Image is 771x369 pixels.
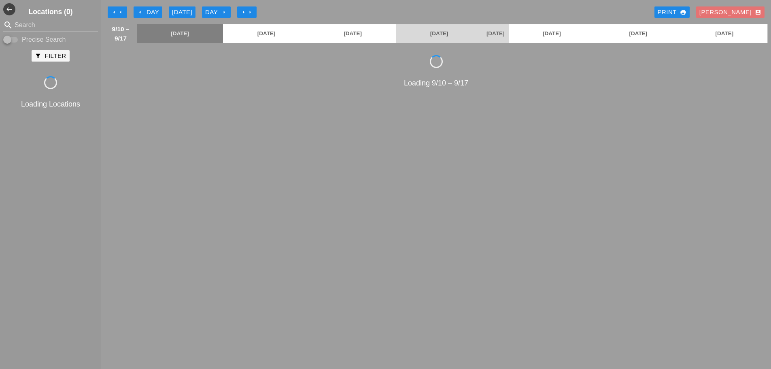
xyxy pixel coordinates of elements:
[15,19,87,32] input: Search
[202,6,231,18] button: Day
[396,24,482,43] a: [DATE]
[137,8,159,17] div: Day
[22,36,66,44] label: Precise Search
[310,24,396,43] a: [DATE]
[699,8,761,17] div: [PERSON_NAME]
[482,24,509,43] a: [DATE]
[2,99,100,110] div: Loading Locations
[205,8,227,17] div: Day
[680,9,686,15] i: print
[134,6,162,18] button: Day
[137,9,143,15] i: arrow_left
[35,51,66,61] div: Filter
[35,53,41,59] i: filter_alt
[247,9,253,15] i: arrow_right
[172,8,192,17] div: [DATE]
[169,6,195,18] button: [DATE]
[654,6,690,18] a: Print
[111,9,117,15] i: arrow_left
[117,9,124,15] i: arrow_left
[509,24,595,43] a: [DATE]
[240,9,247,15] i: arrow_right
[3,3,15,15] button: Shrink Sidebar
[3,35,98,45] div: Enable Precise search to match search terms exactly.
[3,3,15,15] i: west
[104,78,768,89] div: Loading 9/10 – 9/17
[137,24,223,43] a: [DATE]
[237,6,257,18] button: Move Ahead 1 Week
[221,9,227,15] i: arrow_right
[223,24,309,43] a: [DATE]
[682,24,767,43] a: [DATE]
[658,8,686,17] div: Print
[696,6,765,18] button: [PERSON_NAME]
[3,20,13,30] i: search
[32,50,69,62] button: Filter
[108,24,133,43] span: 9/10 – 9/17
[595,24,681,43] a: [DATE]
[755,9,761,15] i: account_box
[108,6,127,18] button: Move Back 1 Week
